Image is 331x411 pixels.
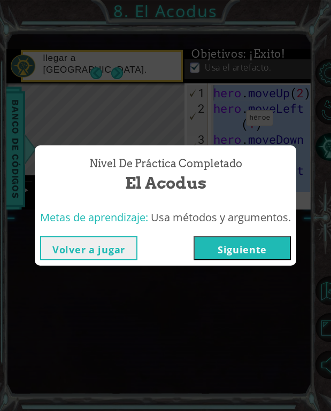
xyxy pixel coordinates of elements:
span: El Acodus [125,172,206,195]
button: Siguiente [194,236,291,260]
button: Volver a jugar [40,236,137,260]
span: Nivel de práctica Completado [89,156,242,172]
span: Usa métodos y argumentos. [151,210,291,224]
span: Metas de aprendizaje: [40,210,148,224]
